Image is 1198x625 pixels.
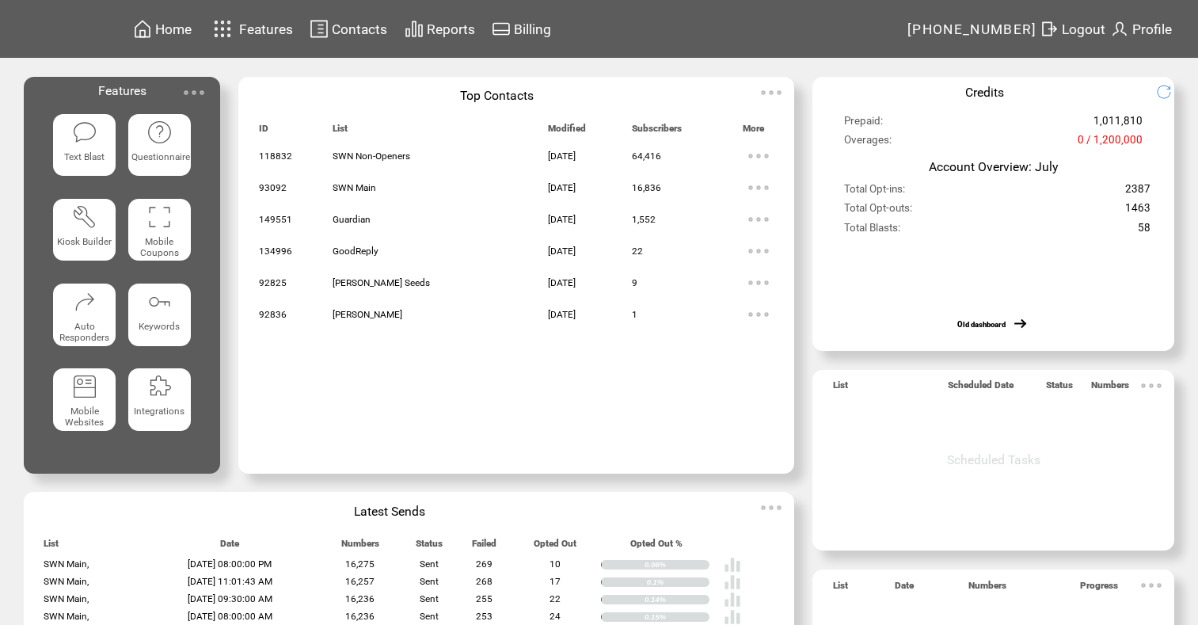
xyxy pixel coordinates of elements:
img: ellypsis.svg [743,172,774,204]
span: 16,275 [345,558,375,570]
span: Opted Out [534,538,576,556]
span: Overages: [844,134,892,153]
span: 22 [550,593,561,604]
span: Status [416,538,443,556]
span: 268 [476,576,493,587]
span: More [743,123,764,141]
span: SWN Main, [44,611,89,622]
a: Home [131,17,194,41]
span: [DATE] [548,214,576,225]
img: integrations.svg [146,374,172,399]
span: Kiosk Builder [57,236,112,247]
img: ellypsis.svg [755,77,787,109]
img: tool%201.svg [72,204,97,230]
a: Old dashboard [957,320,1006,329]
span: Numbers [1091,379,1129,398]
img: ellypsis.svg [1135,370,1167,402]
span: Profile [1132,21,1172,37]
img: ellypsis.svg [743,204,774,235]
span: SWN Main, [44,558,89,570]
span: 2387 [1125,183,1150,202]
span: 9 [632,277,637,288]
span: [DATE] 08:00:00 AM [188,611,272,622]
span: SWN Non-Openers [333,151,410,162]
span: 1,552 [632,214,656,225]
span: SWN Main, [44,593,89,604]
a: Kiosk Builder [53,199,116,271]
a: Auto Responders [53,284,116,356]
span: [DATE] 08:00:00 PM [188,558,272,570]
span: Total Opt-outs: [844,202,912,221]
img: contacts.svg [310,19,329,39]
span: Account Overview: July [929,159,1058,174]
span: Sent [420,558,439,570]
span: 1 [632,309,637,320]
span: 92825 [259,277,287,288]
span: Total Opt-ins: [844,183,905,202]
span: 92836 [259,309,287,320]
span: [PHONE_NUMBER] [907,21,1037,37]
a: Mobile Coupons [128,199,191,271]
img: poll%20-%20white.svg [724,556,741,574]
a: Reports [402,17,477,41]
span: Logout [1062,21,1105,37]
img: text-blast.svg [72,120,97,145]
span: [PERSON_NAME] Seeds [333,277,430,288]
span: 16,236 [345,611,375,622]
span: 16,836 [632,182,661,193]
img: ellypsis.svg [743,299,774,330]
span: SWN Main [333,182,376,193]
span: 10 [550,558,561,570]
span: Auto Responders [59,321,109,343]
span: 22 [632,246,643,257]
span: Date [895,580,914,598]
a: Keywords [128,284,191,356]
span: GoodReply [333,246,378,257]
a: Profile [1108,17,1174,41]
span: 134996 [259,246,292,257]
span: ID [259,123,268,141]
span: Top Contacts [460,88,534,103]
img: creidtcard.svg [492,19,511,39]
img: ellypsis.svg [755,492,787,524]
img: poll%20-%20white.svg [724,574,741,591]
span: Sent [420,593,439,604]
span: Sent [420,611,439,622]
span: 253 [476,611,493,622]
a: Mobile Websites [53,368,116,440]
span: Features [98,83,146,98]
span: [DATE] 09:30:00 AM [188,593,272,604]
a: Integrations [128,368,191,440]
img: ellypsis.svg [1135,570,1167,601]
img: refresh.png [1156,84,1184,100]
img: ellypsis.svg [178,77,210,109]
span: 17 [550,576,561,587]
img: exit.svg [1040,19,1059,39]
span: Numbers [341,538,379,556]
span: 93092 [259,182,287,193]
span: SWN Main, [44,576,89,587]
span: [DATE] [548,182,576,193]
a: Contacts [307,17,390,41]
span: 255 [476,593,493,604]
img: keywords.svg [146,289,172,314]
div: 0.1% [647,577,710,587]
a: Questionnaire [128,114,191,186]
span: Sent [420,576,439,587]
span: 118832 [259,151,292,162]
span: 1463 [1125,202,1150,221]
span: Integrations [134,406,184,417]
div: 0.06% [645,560,709,570]
span: 269 [476,558,493,570]
span: Contacts [332,21,387,37]
img: ellypsis.svg [743,235,774,267]
span: 0 / 1,200,000 [1078,134,1143,153]
img: ellypsis.svg [743,140,774,172]
span: Keywords [139,321,180,332]
span: Latest Sends [354,504,425,519]
span: 16,257 [345,576,375,587]
span: Prepaid: [844,115,883,134]
span: 16,236 [345,593,375,604]
span: [DATE] [548,309,576,320]
span: Scheduled Tasks [947,452,1040,467]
